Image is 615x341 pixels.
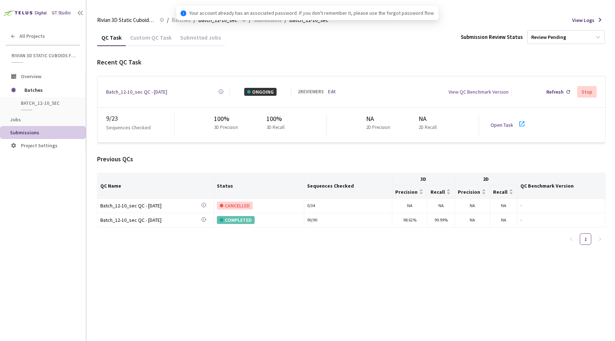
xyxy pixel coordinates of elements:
[366,114,393,124] div: NA
[518,173,606,198] th: QC Benchmark Version
[10,129,39,136] span: Submissions
[167,16,169,24] li: /
[106,124,151,131] p: Sequences Checked
[580,234,591,244] a: 1
[176,34,225,46] div: Submitted Jobs
[419,124,437,131] p: 2D Recall
[546,88,564,96] div: Refresh
[170,16,192,24] a: Batches
[594,233,606,245] button: right
[428,185,455,198] th: Recall
[392,213,428,228] td: 98.62%
[172,16,191,24] span: Batches
[455,213,490,228] td: NA
[490,199,518,213] td: NA
[565,233,577,245] li: Previous Page
[594,233,606,245] li: Next Page
[214,114,241,124] div: 100%
[491,122,513,128] a: Open Task
[565,233,577,245] button: left
[12,53,76,59] span: Rivian 3D Static Cuboids fixed[2024-25]
[455,199,490,213] td: NA
[21,73,41,80] span: Overview
[97,154,606,164] div: Previous QCs
[493,189,507,195] span: Recall
[419,114,439,124] div: NA
[392,173,455,185] th: 3D
[304,173,392,198] th: Sequences Checked
[428,213,455,228] td: 99.99%
[97,173,214,198] th: QC Name
[214,124,238,131] p: 3D Precision
[598,237,602,241] span: right
[569,237,573,241] span: left
[106,88,167,96] a: Batch_12-10_sec QC - [DATE]
[430,189,445,195] span: Recall
[217,202,253,210] div: CANCELLED
[52,9,71,17] div: GT Studio
[572,16,594,24] span: View Logs
[490,185,518,198] th: Recall
[21,100,74,106] span: Batch_12-10_sec
[266,114,287,124] div: 100%
[490,213,518,228] td: NA
[328,88,336,95] a: Edit
[307,217,389,224] div: 90 / 90
[106,113,174,124] div: 9 / 23
[455,173,518,185] th: 2D
[97,57,606,67] div: Recent QC Task
[392,185,428,198] th: Precision
[252,16,283,24] a: Submissions
[97,34,126,46] div: QC Task
[448,88,509,96] div: View QC Benchmark Version
[126,34,176,46] div: Custom QC Task
[461,33,523,41] div: Submission Review Status
[395,189,418,195] span: Precision
[266,124,284,131] p: 3D Recall
[100,216,201,224] a: Batch_12-10_sec QC - [DATE]
[520,217,602,224] div: -
[298,88,324,95] div: 2 REVIEWERS
[307,202,389,209] div: 0 / 34
[24,83,74,97] span: Batches
[21,142,58,149] span: Project Settings
[520,202,602,209] div: -
[244,88,277,96] div: ONGOING
[181,10,186,16] span: info-circle
[580,233,591,245] li: 1
[19,33,45,39] span: All Projects
[97,16,155,24] span: Rivian 3D Static Cuboids fixed[2024-25]
[458,189,480,195] span: Precision
[531,34,566,41] div: Review Pending
[582,89,592,95] div: Stop
[189,9,434,17] span: Your account already has an associated password. If you don't remember it, please use the forgot ...
[392,199,428,213] td: NA
[10,116,21,123] span: Jobs
[455,185,490,198] th: Precision
[366,124,390,131] p: 2D Precision
[214,173,304,198] th: Status
[100,202,201,210] div: Batch_12-10_sec QC - [DATE]
[217,216,255,224] div: COMPLETED
[428,199,455,213] td: NA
